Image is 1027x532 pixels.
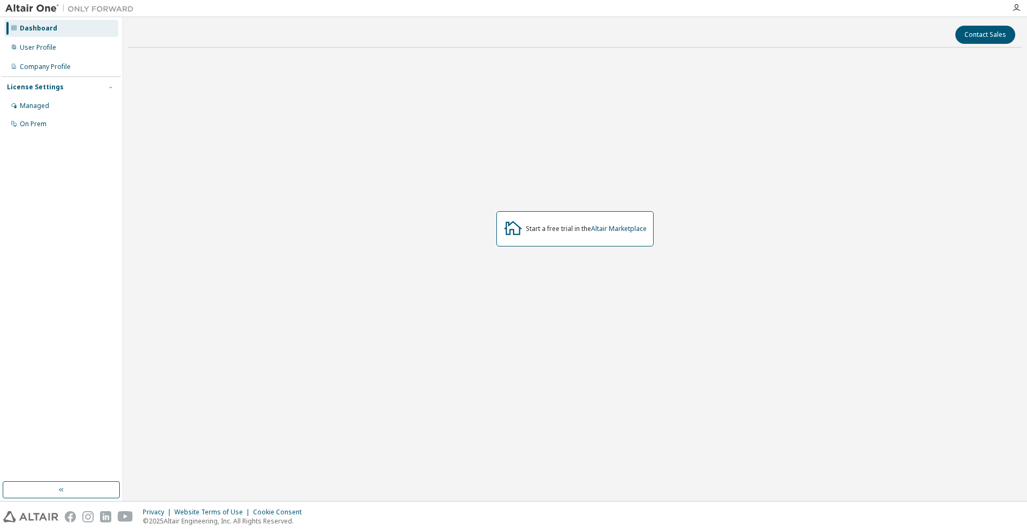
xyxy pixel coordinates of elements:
img: youtube.svg [118,511,133,522]
a: Altair Marketplace [591,224,647,233]
div: Dashboard [20,24,57,33]
div: User Profile [20,43,56,52]
img: instagram.svg [82,511,94,522]
div: On Prem [20,120,47,128]
p: © 2025 Altair Engineering, Inc. All Rights Reserved. [143,516,308,526]
img: facebook.svg [65,511,76,522]
div: Website Terms of Use [174,508,253,516]
div: Start a free trial in the [526,225,647,233]
div: Privacy [143,508,174,516]
img: linkedin.svg [100,511,111,522]
div: Cookie Consent [253,508,308,516]
img: altair_logo.svg [3,511,58,522]
div: License Settings [7,83,64,91]
div: Company Profile [20,63,71,71]
img: Altair One [5,3,139,14]
div: Managed [20,102,49,110]
button: Contact Sales [955,26,1015,44]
